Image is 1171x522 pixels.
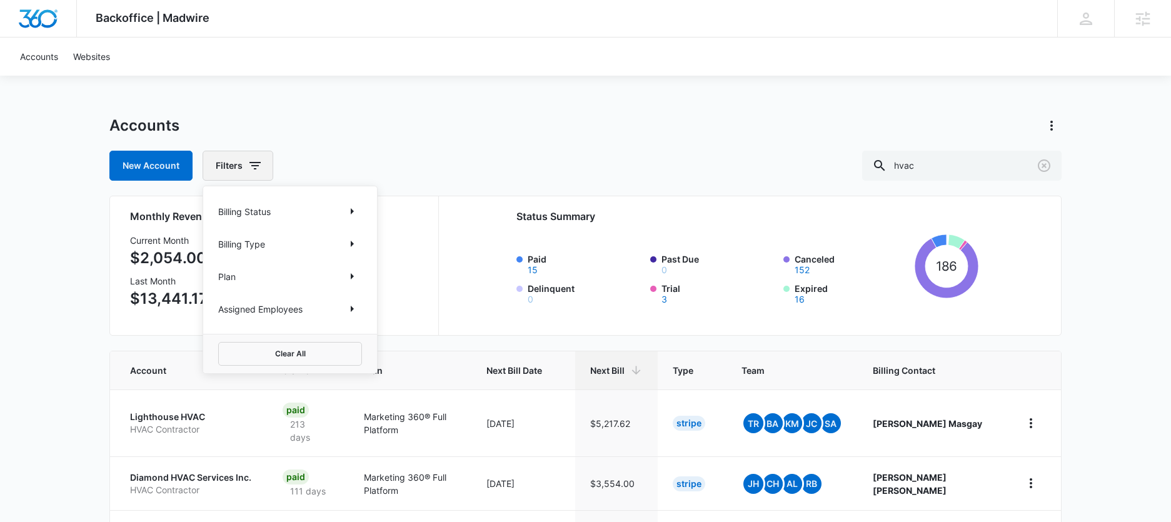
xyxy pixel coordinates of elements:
h1: Accounts [109,116,179,135]
button: Trial [661,295,667,304]
h2: Monthly Revenue [130,209,423,224]
label: Past Due [661,253,776,274]
a: Accounts [13,38,66,76]
button: home [1021,473,1041,493]
tspan: 186 [935,258,957,274]
label: Expired [795,282,910,304]
span: JH [743,474,763,494]
span: Account [130,364,234,377]
span: Backoffice | Madwire [96,11,209,24]
td: $3,554.00 [575,456,658,510]
h3: Last Month [130,274,208,288]
button: Paid [528,266,538,274]
p: HVAC Contractor [130,484,253,496]
span: KM [782,413,802,433]
a: Lighthouse HVACHVAC Contractor [130,411,253,435]
p: Billing Type [218,238,265,251]
p: $13,441.17 [130,288,208,310]
span: Next Bill Date [486,364,542,377]
button: Canceled [795,266,810,274]
p: HVAC Contractor [130,423,253,436]
button: Clear All [218,342,362,366]
p: Marketing 360® Full Platform [364,410,456,436]
label: Paid [528,253,643,274]
button: Show Billing Status filters [342,201,362,221]
strong: [PERSON_NAME] Masgay [873,418,982,429]
span: Type [673,364,693,377]
button: Actions [1042,116,1062,136]
span: Billing Contact [873,364,991,377]
span: SA [821,413,841,433]
button: Show Assigned Employees filters [342,299,362,319]
span: BA [763,413,783,433]
a: Diamond HVAC Services Inc.HVAC Contractor [130,471,253,496]
p: Diamond HVAC Services Inc. [130,471,253,484]
span: Team [741,364,825,377]
span: TR [743,413,763,433]
div: Paid [283,469,309,484]
p: Billing Status [218,205,271,218]
button: home [1021,413,1041,433]
button: Show Plan filters [342,266,362,286]
a: New Account [109,151,193,181]
span: Plan [364,364,456,377]
div: Stripe [673,476,705,491]
input: Search [862,151,1062,181]
button: Filters [203,151,273,181]
p: Lighthouse HVAC [130,411,253,423]
td: $5,217.62 [575,389,658,456]
span: JC [802,413,822,433]
label: Canceled [795,253,910,274]
p: Assigned Employees [218,303,303,316]
span: RB [802,474,822,494]
h3: Current Month [130,234,208,247]
div: Stripe [673,416,705,431]
p: Marketing 360® Full Platform [364,471,456,497]
a: Websites [66,38,118,76]
button: Show Billing Type filters [342,234,362,254]
button: Expired [795,295,805,304]
p: 111 days [283,484,333,498]
button: Clear [1034,156,1054,176]
td: [DATE] [471,456,575,510]
p: 213 days [283,418,333,444]
h2: Status Summary [516,209,978,224]
span: AL [782,474,802,494]
div: Paid [283,403,309,418]
p: Plan [218,270,236,283]
p: $2,054.00 [130,247,208,269]
td: [DATE] [471,389,575,456]
span: CH [763,474,783,494]
label: Trial [661,282,776,304]
strong: [PERSON_NAME] [PERSON_NAME] [873,472,947,496]
label: Delinquent [528,282,643,304]
span: Next Bill [590,364,625,377]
